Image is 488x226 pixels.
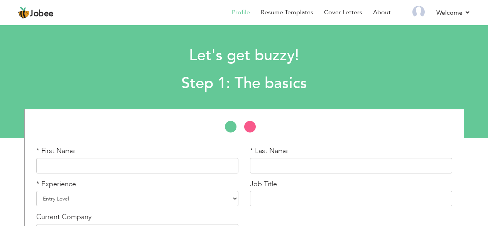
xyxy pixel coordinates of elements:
a: Welcome [436,8,471,17]
img: jobee.io [17,7,30,19]
label: * First Name [36,146,75,156]
a: About [373,8,391,17]
label: * Experience [36,179,76,189]
img: Profile Img [412,6,425,18]
label: Current Company [36,212,91,222]
h1: Let's get buzzy! [67,46,421,66]
span: Jobee [30,10,54,18]
label: Job Title [250,179,277,189]
label: * Last Name [250,146,288,156]
a: Cover Letters [324,8,362,17]
a: Resume Templates [261,8,313,17]
h2: Step 1: The basics [67,73,421,93]
a: Profile [232,8,250,17]
a: Jobee [17,7,54,19]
